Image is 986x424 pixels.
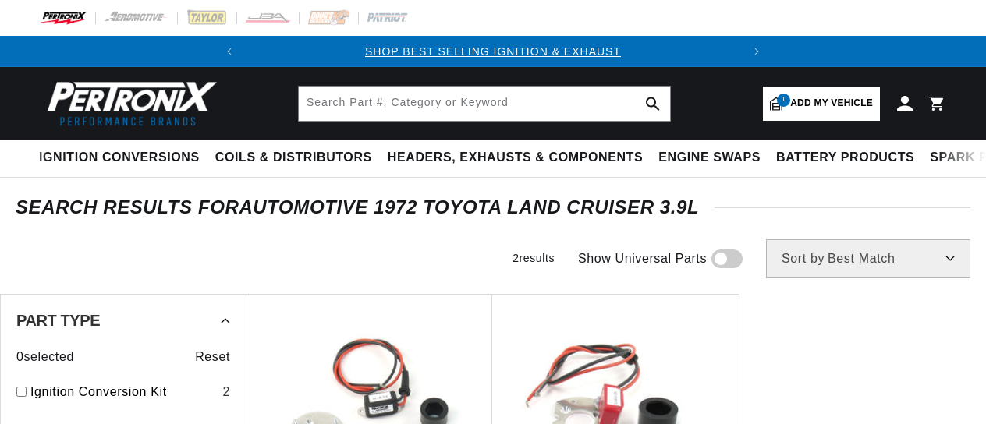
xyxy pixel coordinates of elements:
summary: Coils & Distributors [207,140,380,176]
span: 2 results [513,252,555,264]
button: search button [636,87,670,121]
button: Translation missing: en.sections.announcements.previous_announcement [214,36,245,67]
span: Battery Products [776,150,914,166]
a: 1Add my vehicle [763,87,880,121]
summary: Ignition Conversions [39,140,207,176]
a: SHOP BEST SELLING IGNITION & EXHAUST [365,45,621,58]
span: Reset [195,347,230,367]
span: Show Universal Parts [578,249,707,269]
span: Headers, Exhausts & Components [388,150,643,166]
a: Ignition Conversion Kit [30,382,216,402]
div: 1 of 2 [245,43,741,60]
span: Add my vehicle [790,96,873,111]
input: Search Part #, Category or Keyword [299,87,670,121]
summary: Engine Swaps [651,140,768,176]
div: 2 [222,382,230,402]
div: Announcement [245,43,741,60]
summary: Headers, Exhausts & Components [380,140,651,176]
span: Sort by [782,253,825,265]
img: Pertronix [39,76,218,130]
span: Coils & Distributors [215,150,372,166]
span: Ignition Conversions [39,150,200,166]
span: Part Type [16,313,100,328]
summary: Battery Products [768,140,922,176]
div: SEARCH RESULTS FOR Automotive 1972 Toyota Land Cruiser 3.9L [16,200,970,215]
button: Translation missing: en.sections.announcements.next_announcement [741,36,772,67]
span: 1 [777,94,790,107]
select: Sort by [766,239,970,278]
span: Engine Swaps [658,150,761,166]
span: 0 selected [16,347,74,367]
